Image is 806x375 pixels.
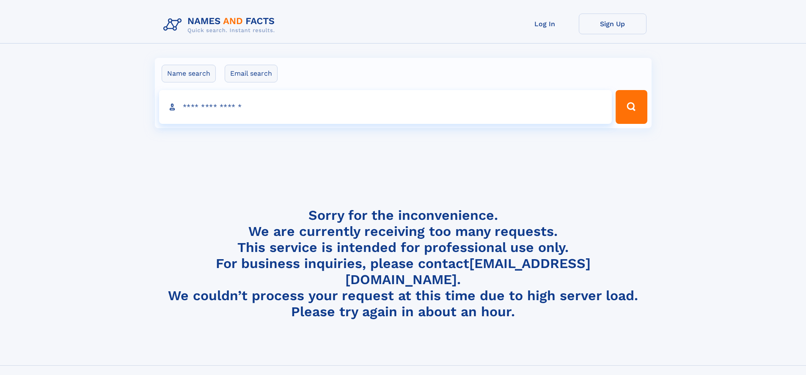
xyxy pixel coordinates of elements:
[345,255,591,287] a: [EMAIL_ADDRESS][DOMAIN_NAME]
[616,90,647,124] button: Search Button
[579,14,646,34] a: Sign Up
[162,65,216,82] label: Name search
[160,14,282,36] img: Logo Names and Facts
[225,65,278,82] label: Email search
[159,90,612,124] input: search input
[160,207,646,320] h4: Sorry for the inconvenience. We are currently receiving too many requests. This service is intend...
[511,14,579,34] a: Log In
